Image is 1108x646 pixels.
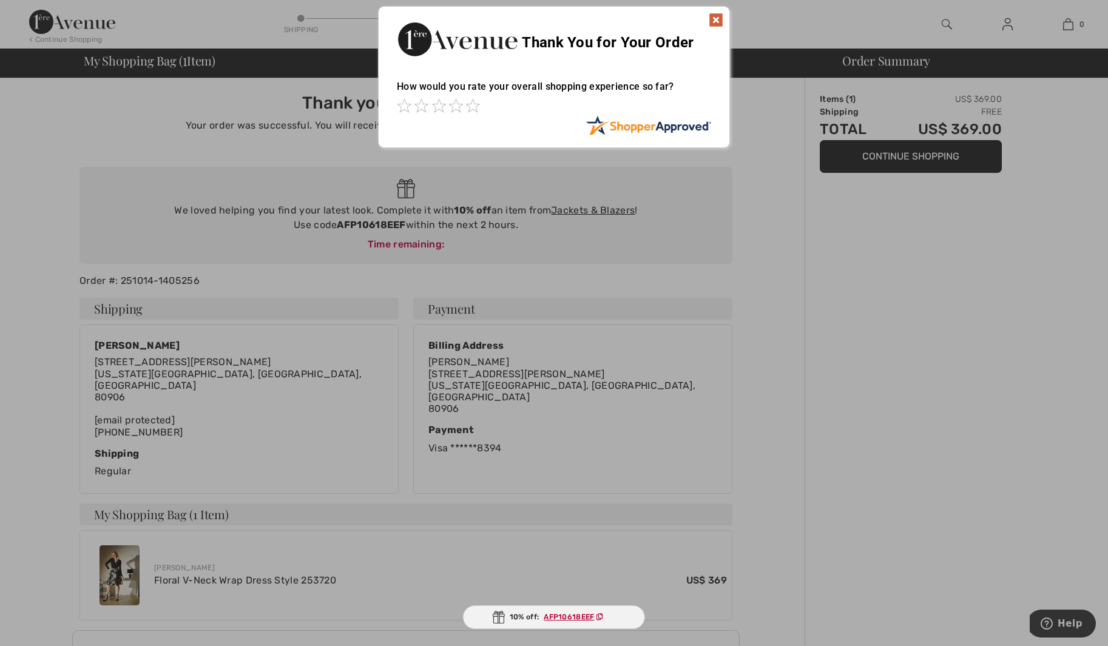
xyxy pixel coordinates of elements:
div: 10% off: [463,605,645,629]
span: Help [28,8,53,19]
span: Thank You for Your Order [522,34,694,51]
img: Gift.svg [493,611,505,624]
ins: AFP10618EEF [544,613,594,621]
img: Thank You for Your Order [397,19,518,59]
div: How would you rate your overall shopping experience so far? [397,69,711,115]
img: x [709,13,723,27]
